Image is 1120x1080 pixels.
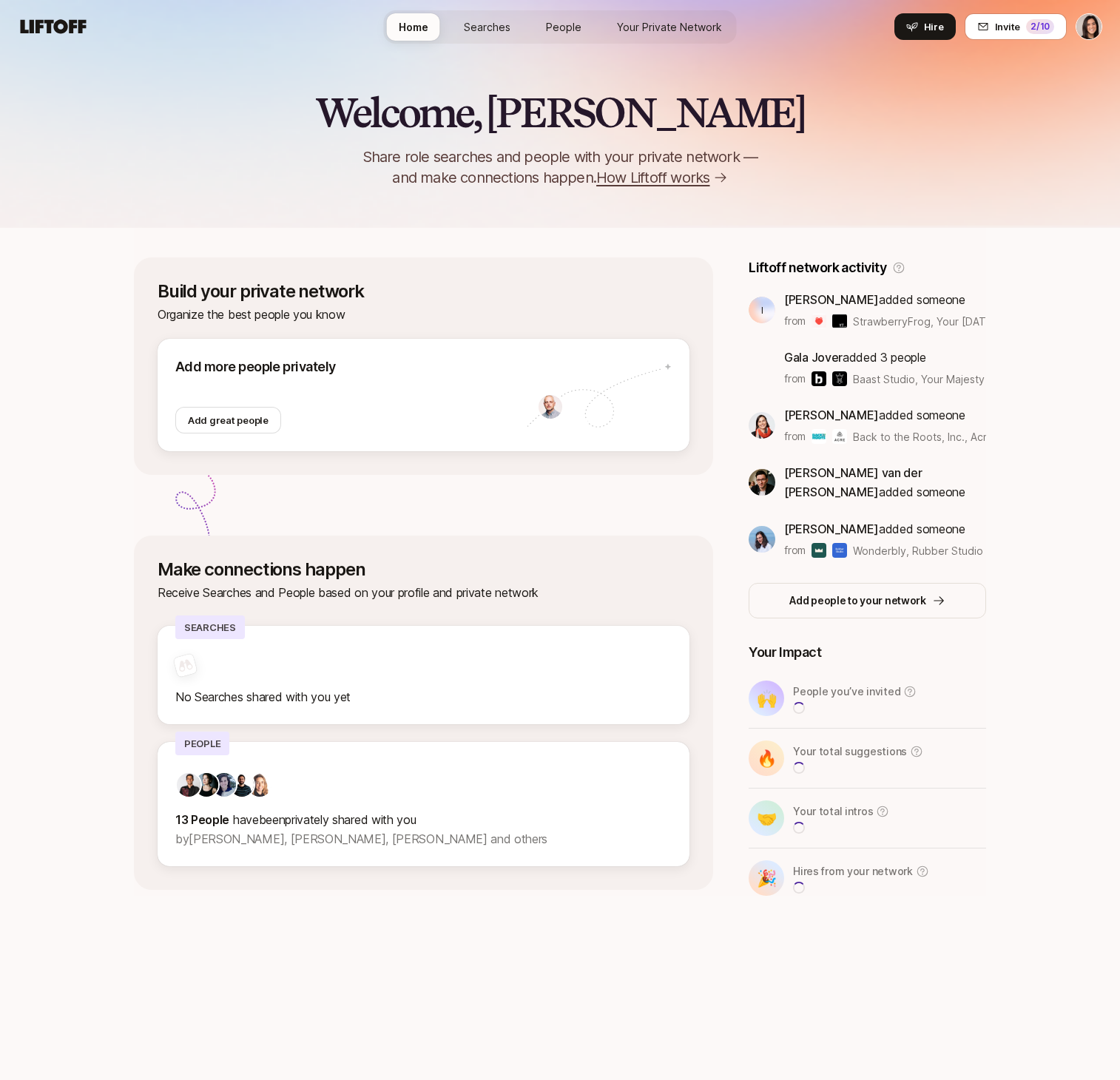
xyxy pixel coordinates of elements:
[784,465,922,499] span: [PERSON_NAME] van der [PERSON_NAME]
[812,371,826,386] img: Baast Studio
[784,292,879,307] span: [PERSON_NAME]
[175,732,229,755] p: People
[749,860,784,896] div: 🎉
[605,13,734,41] a: Your Private Network
[894,13,956,40] button: Hire
[233,812,285,827] span: have been
[158,305,689,324] p: Organize the best people you know
[784,350,843,365] span: Gala Jover
[617,19,722,35] span: Your Private Network
[924,19,944,34] span: Hire
[784,408,879,422] span: [PERSON_NAME]
[749,642,986,663] p: Your Impact
[784,348,986,367] p: added 3 people
[784,290,986,309] p: added someone
[315,90,806,135] h2: Welcome, [PERSON_NAME]
[832,429,847,444] img: Acre Venture Partners
[1076,13,1102,40] button: Eleanor Morgan
[812,543,826,558] img: Wonderbly
[399,19,428,35] span: Home
[338,146,782,188] p: Share role searches and people with your private network — and make connections happen.
[387,13,440,41] a: Home
[749,800,784,836] div: 🤝
[158,559,689,580] p: Make connections happen
[749,469,775,496] img: 4b0ae8c5_185f_42c2_8215_be001b66415a.jpg
[464,19,510,35] span: Searches
[793,743,907,760] p: Your total suggestions
[452,13,522,41] a: Searches
[784,522,879,536] span: [PERSON_NAME]
[177,773,200,797] img: ACg8ocKfD4J6FzG9_HAYQ9B8sLvPSEBLQEDmbHTY_vjoi9sRmV9s2RKt=s160-c
[784,312,806,330] p: from
[175,831,547,846] span: by [PERSON_NAME], [PERSON_NAME], [PERSON_NAME] and others
[789,592,926,610] p: Add people to your network
[784,463,986,502] p: added someone
[230,773,254,797] img: ACg8ocIkDTL3-aTJPCC6zF-UTLIXBF4K0l6XE8Bv4u6zd-KODelM=s160-c
[158,583,689,602] p: Receive Searches and People based on your profile and private network
[965,13,1067,40] button: Invite2/10
[793,863,913,880] p: Hires from your network
[749,412,775,439] img: 37bdc399_6075_49e3_8efa_d3bef90c65e6.jpg
[832,314,847,328] img: Your Tomorrow
[749,257,886,278] p: Liftoff network activity
[539,395,562,419] img: 1560179406029
[248,773,271,797] img: 5b4e8e9c_3b7b_4d72_a69f_7f4659b27c66.jpg
[546,19,581,35] span: People
[175,615,245,639] p: Searches
[212,773,236,797] img: f3789128_d726_40af_ba80_c488df0e0488.jpg
[175,407,281,433] button: Add great people
[749,583,986,618] button: Add people to your network
[793,803,873,820] p: Your total intros
[749,681,784,716] div: 🙌
[534,13,593,41] a: People
[784,541,806,559] p: from
[158,281,689,302] p: Build your private network
[749,526,775,553] img: 3b21b1e9_db0a_4655_a67f_ab9b1489a185.jpg
[175,810,672,829] p: privately shared with you
[812,314,826,328] img: StrawberryFrog
[784,428,806,445] p: from
[761,306,763,315] p: I
[175,812,229,827] strong: 13 People
[195,773,218,797] img: 539a6eb7_bc0e_4fa2_8ad9_ee091919e8d1.jpg
[853,373,1029,385] span: Baast Studio, Your Majesty & others
[749,740,784,776] div: 🔥
[832,371,847,386] img: Your Majesty
[832,543,847,558] img: Rubber Studio
[784,519,986,539] p: added someone
[853,315,1040,328] span: StrawberryFrog, Your [DATE] & others
[1026,19,1054,34] div: 2 /10
[853,544,1028,557] span: Wonderbly, Rubber Studio & others
[793,683,900,701] p: People you’ve invited
[995,19,1020,34] span: Invite
[175,357,527,377] p: Add more people privately
[596,167,727,188] a: How Liftoff works
[784,405,986,425] p: added someone
[175,689,351,704] span: No Searches shared with you yet
[812,429,826,444] img: Back to the Roots, Inc.
[1076,14,1102,39] img: Eleanor Morgan
[596,167,709,188] span: How Liftoff works
[784,370,806,388] p: from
